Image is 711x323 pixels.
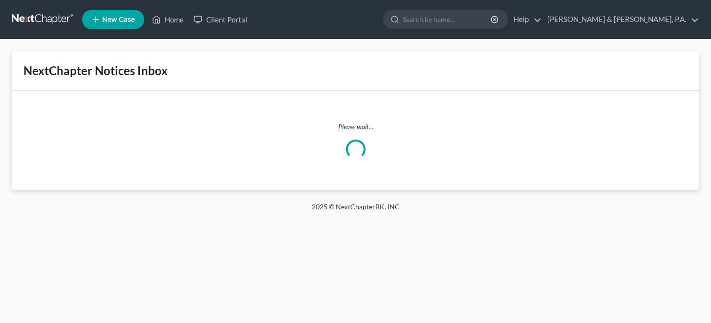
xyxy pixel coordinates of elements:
span: New Case [102,16,135,23]
a: Help [509,11,541,28]
a: Home [147,11,189,28]
div: 2025 © NextChapterBK, INC [77,202,634,220]
input: Search by name... [403,10,492,28]
div: NextChapter Notices Inbox [23,63,688,79]
a: [PERSON_NAME] & [PERSON_NAME], P.A. [542,11,699,28]
p: Please wait... [20,122,691,132]
a: Client Portal [189,11,252,28]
